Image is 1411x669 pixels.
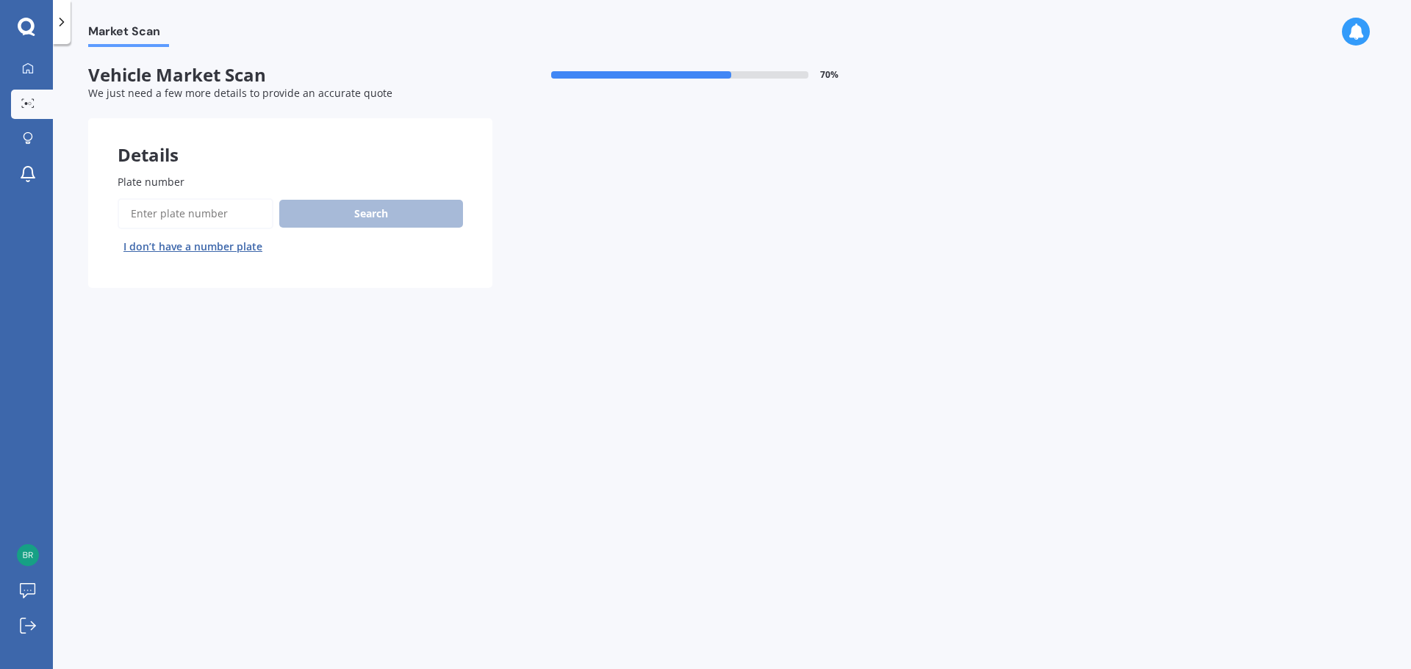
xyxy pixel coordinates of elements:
[88,86,392,100] span: We just need a few more details to provide an accurate quote
[88,65,492,86] span: Vehicle Market Scan
[820,70,839,80] span: 70 %
[17,544,39,566] img: 676fa10293fd342a7329f4d123e3bfa8
[88,118,492,162] div: Details
[118,235,268,258] button: I don’t have a number plate
[118,198,273,229] input: Enter plate number
[118,175,184,189] span: Plate number
[88,24,169,44] span: Market Scan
